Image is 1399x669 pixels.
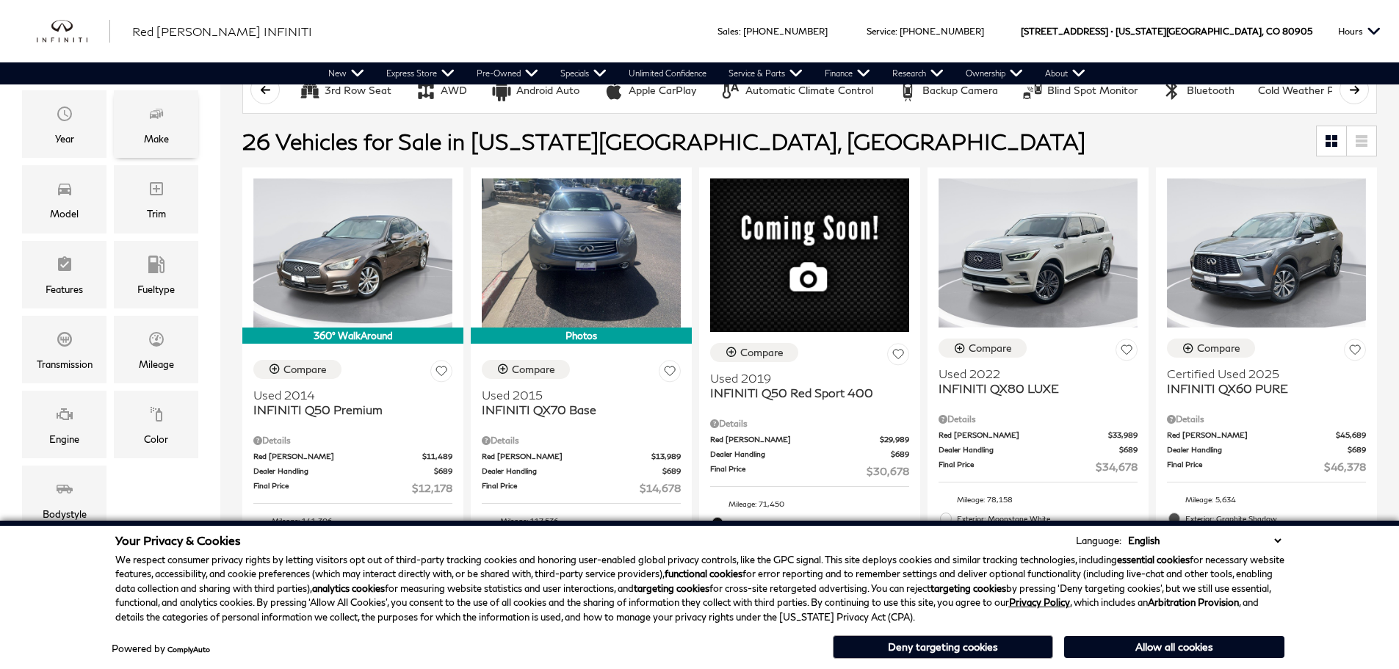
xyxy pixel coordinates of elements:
[710,449,891,460] span: Dealer Handling
[595,75,704,106] button: Apple CarPlayApple CarPlay
[1013,75,1146,106] button: Blind Spot MonitorBlind Spot Monitor
[1344,339,1366,366] button: Save Vehicle
[1336,430,1366,441] span: $45,689
[412,480,452,496] span: $12,178
[1167,444,1348,455] span: Dealer Handling
[900,26,984,37] a: [PHONE_NUMBER]
[250,75,280,104] button: scroll left
[1108,430,1138,441] span: $33,989
[37,356,93,372] div: Transmission
[939,339,1027,358] button: Compare Vehicle
[1076,536,1121,546] div: Language:
[482,434,681,447] div: Pricing Details - INFINITI QX70 Base
[1119,444,1138,455] span: $689
[144,431,168,447] div: Color
[939,430,1108,441] span: Red [PERSON_NAME]
[1096,459,1138,474] span: $34,678
[242,328,463,344] div: 360° WalkAround
[833,635,1053,659] button: Deny targeting cookies
[253,434,452,447] div: Pricing Details - INFINITI Q50 Premium
[939,366,1127,381] span: Used 2022
[1034,62,1096,84] a: About
[317,62,1096,84] nav: Main Navigation
[740,346,784,359] div: Compare
[1148,596,1239,608] strong: Arbitration Provision
[939,413,1138,426] div: Pricing Details - INFINITI QX80 LUXE
[1124,533,1284,548] select: Language Select
[745,84,873,97] div: Automatic Climate Control
[49,431,79,447] div: Engine
[939,459,1096,474] span: Final Price
[253,360,341,379] button: Compare Vehicle
[1167,430,1366,441] a: Red [PERSON_NAME] $45,689
[1167,430,1336,441] span: Red [PERSON_NAME]
[743,26,828,37] a: [PHONE_NUMBER]
[1021,26,1312,37] a: [STREET_ADDRESS] • [US_STATE][GEOGRAPHIC_DATA], CO 80905
[1064,636,1284,658] button: Allow all cookies
[717,26,739,37] span: Sales
[43,506,87,522] div: Bodystyle
[720,79,742,101] div: Automatic Climate Control
[148,101,165,131] span: Make
[482,466,681,477] a: Dealer Handling $689
[144,131,169,147] div: Make
[491,79,513,101] div: Android Auto
[814,62,881,84] a: Finance
[549,62,618,84] a: Specials
[1167,339,1255,358] button: Compare Vehicle
[115,553,1284,625] p: We respect consumer privacy rights by letting visitors opt out of third-party tracking cookies an...
[665,568,742,579] strong: functional cookies
[640,480,681,496] span: $14,678
[939,178,1138,328] img: 2022 INFINITI QX80 LUXE
[312,582,385,594] strong: analytics cookies
[253,451,452,462] a: Red [PERSON_NAME] $11,489
[1047,84,1138,97] div: Blind Spot Monitor
[710,417,909,430] div: Pricing Details - INFINITI Q50 Red Sport 400
[930,582,1006,594] strong: targeting cookies
[939,490,1138,509] li: Mileage: 78,158
[466,62,549,84] a: Pre-Owned
[482,75,588,106] button: Android AutoAndroid Auto
[37,20,110,43] a: infiniti
[291,75,400,106] button: 3rd Row Seat3rd Row Seat
[482,466,662,477] span: Dealer Handling
[253,402,441,417] span: INFINITI Q50 Premium
[253,466,434,477] span: Dealer Handling
[957,511,1138,526] span: Exterior: Moonstone White
[22,466,106,533] div: BodystyleBodystyle
[22,316,106,383] div: TransmissionTransmission
[867,26,895,37] span: Service
[56,101,73,131] span: Year
[112,644,210,654] div: Powered by
[939,444,1138,455] a: Dealer Handling $689
[710,434,880,445] span: Red [PERSON_NAME]
[710,463,909,479] a: Final Price $30,678
[1340,75,1369,104] button: scroll right
[482,388,681,417] a: Used 2015INFINITI QX70 Base
[1116,339,1138,366] button: Save Vehicle
[1167,459,1366,474] a: Final Price $46,378
[1324,459,1366,474] span: $46,378
[434,466,452,477] span: $689
[1161,79,1183,101] div: Bluetooth
[147,206,166,222] div: Trim
[939,444,1119,455] span: Dealer Handling
[441,84,467,97] div: AWD
[1167,444,1366,455] a: Dealer Handling $689
[729,516,909,530] span: Exterior: Midnight Black
[114,241,198,308] div: FueltypeFueltype
[880,434,909,445] span: $29,989
[482,451,681,462] a: Red [PERSON_NAME] $13,989
[253,388,441,402] span: Used 2014
[1185,511,1366,526] span: Exterior: Graphite Shadow
[415,79,437,101] div: AWD
[739,26,741,37] span: :
[37,20,110,43] img: INFINITI
[1167,178,1366,328] img: 2025 INFINITI QX60 PURE
[22,241,106,308] div: FeaturesFeatures
[299,79,321,101] div: 3rd Row Seat
[891,449,909,460] span: $689
[710,371,909,400] a: Used 2019INFINITI Q50 Red Sport 400
[955,62,1034,84] a: Ownership
[651,451,681,462] span: $13,989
